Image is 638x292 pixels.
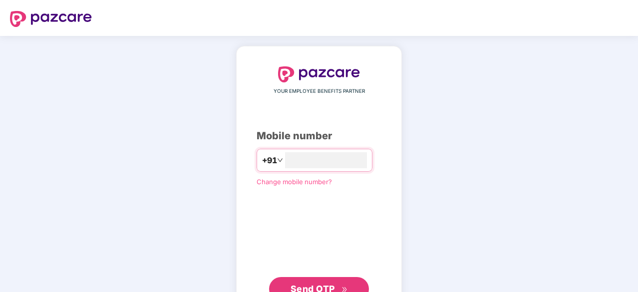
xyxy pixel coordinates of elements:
span: down [277,157,283,163]
span: YOUR EMPLOYEE BENEFITS PARTNER [274,87,365,95]
img: logo [278,66,360,82]
span: +91 [262,154,277,167]
div: Mobile number [257,128,381,144]
a: Change mobile number? [257,178,332,186]
img: logo [10,11,92,27]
